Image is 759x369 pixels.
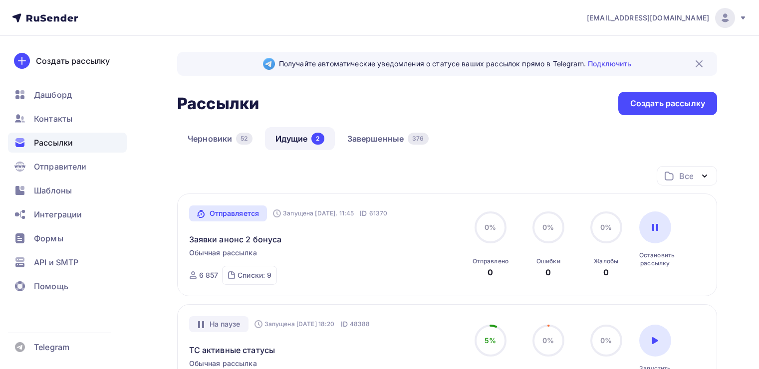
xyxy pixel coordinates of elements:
img: Telegram [263,58,275,70]
span: Дашборд [34,89,72,101]
span: Рассылки [34,137,73,149]
a: [EMAIL_ADDRESS][DOMAIN_NAME] [587,8,747,28]
div: 6 857 [199,270,219,280]
span: ID [360,208,367,218]
div: 2 [311,133,324,145]
div: 0 [545,266,551,278]
button: Все [657,166,717,185]
div: Создать рассылку [36,55,110,67]
span: Контакты [34,113,72,125]
div: 52 [236,133,252,145]
a: Шаблоны [8,181,127,200]
div: 0 [488,266,493,278]
a: Рассылки [8,133,127,153]
a: Подключить [588,59,631,68]
span: Интеграции [34,208,82,220]
div: Отправлено [473,257,508,265]
span: 61370 [369,208,388,218]
a: Дашборд [8,85,127,105]
a: ТС активные статусы [189,344,275,356]
span: API и SMTP [34,256,78,268]
a: Идущие2 [265,127,335,150]
span: 0% [600,336,612,345]
a: Завершенные376 [337,127,439,150]
a: Отправляется [189,205,267,221]
a: Формы [8,228,127,248]
span: Формы [34,232,63,244]
span: Обычная рассылка [189,359,257,369]
span: Отправители [34,161,87,173]
span: Telegram [34,341,69,353]
div: Ошибки [536,257,560,265]
span: 0% [542,336,554,345]
div: Списки: 9 [238,270,271,280]
span: Обычная рассылка [189,248,257,258]
span: [EMAIL_ADDRESS][DOMAIN_NAME] [587,13,709,23]
a: Контакты [8,109,127,129]
h2: Рассылки [177,94,259,114]
span: 5% [485,336,496,345]
div: Все [679,170,693,182]
div: Жалобы [594,257,618,265]
a: Черновики52 [177,127,263,150]
div: Запущена [DATE], 11:45 [273,209,354,217]
span: 48388 [350,319,370,329]
div: 0 [603,266,609,278]
span: 0% [600,223,612,231]
div: Создать рассылку [630,98,705,109]
div: Запущена [DATE] 18:20 [254,320,335,328]
span: 0% [542,223,554,231]
span: Шаблоны [34,184,72,196]
div: 376 [408,133,428,145]
span: Помощь [34,280,68,292]
span: ID [341,319,348,329]
a: Отправители [8,157,127,177]
a: Заявки анонс 2 бонуса [189,233,282,245]
span: 0% [485,223,496,231]
div: На паузе [189,316,249,332]
span: Получайте автоматические уведомления о статусе ваших рассылок прямо в Telegram. [279,59,631,69]
div: Остановить рассылку [639,251,671,267]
